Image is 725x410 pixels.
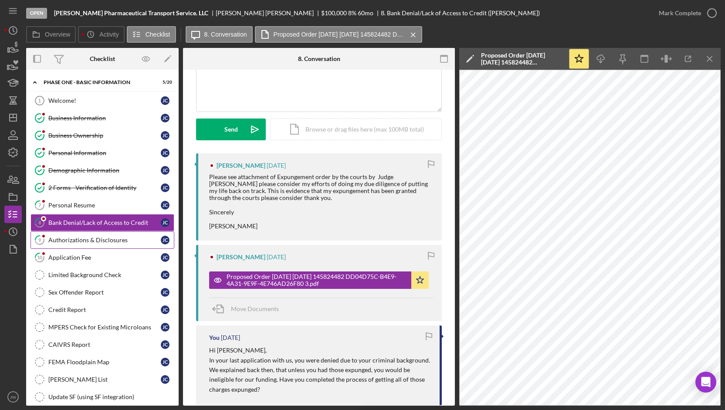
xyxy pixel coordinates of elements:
div: FEMA Floodplain Map [48,359,161,366]
div: J C [161,323,169,332]
div: Authorizations & Disclosures [48,237,161,244]
div: [PERSON_NAME] [PERSON_NAME] [216,10,321,17]
div: You [209,334,220,341]
a: 8Bank Denial/Lack of Access to CreditJC [30,214,174,231]
div: MPERS Check for Existing Microloans [48,324,161,331]
div: Personal Information [48,149,161,156]
tspan: 8 [38,220,41,225]
div: Limited Background Check [48,271,161,278]
div: J C [161,271,169,279]
div: [PERSON_NAME] [217,254,265,261]
div: Checklist [90,55,115,62]
div: J C [161,183,169,192]
label: Checklist [146,31,170,38]
label: Proposed Order [DATE] [DATE] 145824482 DD04D75C-B4E9-4A31-9E9F-4E746AD26F80 3.pdf [274,31,404,38]
tspan: 1 [38,98,41,103]
a: CAIVRS ReportJC [30,336,174,353]
div: Update SF (using SF integration) [48,393,174,400]
div: Open [26,8,47,19]
div: J C [161,305,169,314]
div: 8 % [348,10,356,17]
div: Send [224,119,238,140]
div: J C [161,358,169,366]
tspan: 10 [37,254,43,260]
button: Overview [26,26,76,43]
div: Personal Resume [48,202,161,209]
a: Sex Offender ReportJC [30,284,174,301]
div: Open Intercom Messenger [695,372,716,393]
a: Credit ReportJC [30,301,174,319]
div: Sex Offender Report [48,289,161,296]
div: 8. Conversation [298,55,340,62]
button: Move Documents [209,298,288,320]
div: J C [161,96,169,105]
div: CAIVRS Report [48,341,161,348]
button: Checklist [127,26,176,43]
a: Business OwnershipJC [30,127,174,144]
div: [PERSON_NAME] List [48,376,161,383]
div: Proposed Order [DATE] [DATE] 145824482 DD04D75C-B4E9-4A31-9E9F-4E746AD26F80 3.pdf [481,52,564,66]
a: 2 Forms - Verification of IdentityJC [30,179,174,197]
a: Limited Background CheckJC [30,266,174,284]
div: Welcome! [48,97,161,104]
a: Personal InformationJC [30,144,174,162]
button: Proposed Order [DATE] [DATE] 145824482 DD04D75C-B4E9-4A31-9E9F-4E746AD26F80 3.pdf [209,271,429,289]
time: 2025-10-14 15:38 [267,254,286,261]
label: Activity [99,31,119,38]
div: Mark Complete [659,4,701,22]
button: Mark Complete [650,4,721,22]
div: Proposed Order [DATE] [DATE] 145824482 DD04D75C-B4E9-4A31-9E9F-4E746AD26F80 3.pdf [227,273,407,287]
div: 8. Bank Denial/Lack of Access to Credit ([PERSON_NAME]) [381,10,540,17]
a: MPERS Check for Existing MicroloansJC [30,319,174,336]
tspan: 9 [38,237,41,243]
div: Business Information [48,115,161,122]
a: 1Welcome!JC [30,92,174,109]
div: J C [161,218,169,227]
a: Update SF (using SF integration) [30,388,174,406]
div: 60 mo [358,10,373,17]
div: Credit Report [48,306,161,313]
div: 5 / 20 [156,80,172,85]
p: Hi [PERSON_NAME], [209,346,431,355]
a: 9Authorizations & DisclosuresJC [30,231,174,249]
p: In your last application with us, you were denied due to your criminal background. We explained b... [209,356,431,395]
text: JW [10,395,17,400]
button: 8. Conversation [186,26,253,43]
a: [PERSON_NAME] ListJC [30,371,174,388]
div: J C [161,166,169,175]
time: 2025-10-14 15:20 [221,334,240,341]
a: FEMA Floodplain MapJC [30,353,174,371]
div: J C [161,131,169,140]
div: J C [161,149,169,157]
button: Proposed Order [DATE] [DATE] 145824482 DD04D75C-B4E9-4A31-9E9F-4E746AD26F80 3.pdf [255,26,422,43]
div: J C [161,375,169,384]
div: J C [161,236,169,244]
span: $100,000 [321,9,347,17]
a: Business InformationJC [30,109,174,127]
button: JW [4,388,22,406]
div: J C [161,114,169,122]
div: [PERSON_NAME] [217,162,265,169]
span: Move Documents [231,305,279,312]
div: J C [161,340,169,349]
label: 8. Conversation [204,31,247,38]
button: Activity [78,26,124,43]
div: Application Fee [48,254,161,261]
div: 2 Forms - Verification of Identity [48,184,161,191]
div: Please see attachment of Expungement order by the courts by Judge [PERSON_NAME] please consider m... [209,173,433,230]
div: J C [161,201,169,210]
div: Phase One - Basic Information [44,80,150,85]
tspan: 7 [38,202,41,208]
label: Overview [45,31,70,38]
time: 2025-10-14 15:40 [267,162,286,169]
div: J C [161,288,169,297]
button: Send [196,119,266,140]
div: J C [161,253,169,262]
div: Business Ownership [48,132,161,139]
div: Bank Denial/Lack of Access to Credit [48,219,161,226]
div: Demographic Information [48,167,161,174]
a: 7Personal ResumeJC [30,197,174,214]
b: [PERSON_NAME] Pharmaceutical Transport Service. LLC [54,10,208,17]
a: Demographic InformationJC [30,162,174,179]
a: 10Application FeeJC [30,249,174,266]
